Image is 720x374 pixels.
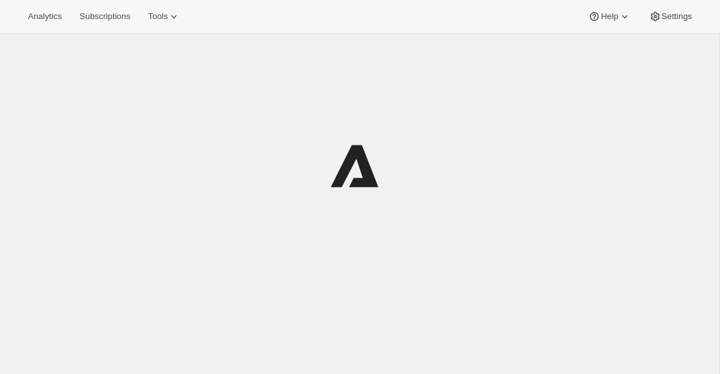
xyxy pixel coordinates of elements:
[662,11,692,22] span: Settings
[72,8,138,25] button: Subscriptions
[580,8,638,25] button: Help
[79,11,130,22] span: Subscriptions
[601,11,618,22] span: Help
[148,11,168,22] span: Tools
[641,8,700,25] button: Settings
[20,8,69,25] button: Analytics
[28,11,62,22] span: Analytics
[140,8,188,25] button: Tools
